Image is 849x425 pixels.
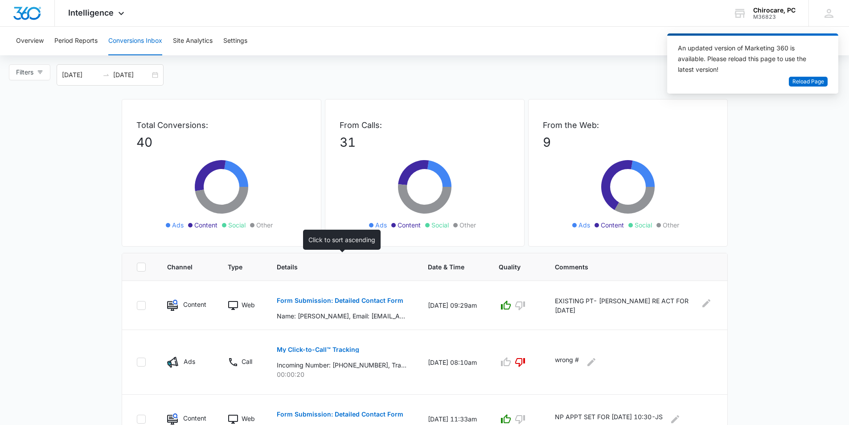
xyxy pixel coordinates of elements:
span: Social [431,220,449,230]
span: Intelligence [68,8,114,17]
span: Social [635,220,652,230]
button: Site Analytics [173,27,213,55]
p: 40 [136,133,307,152]
button: Form Submission: Detailed Contact Form [277,404,403,425]
span: Other [256,220,273,230]
span: to [103,71,110,78]
p: Total Conversions: [136,119,307,131]
p: From Calls: [340,119,510,131]
span: Date & Time [428,262,464,272]
p: Form Submission: Detailed Contact Form [277,411,403,417]
span: Details [277,262,394,272]
div: account id [753,14,796,20]
p: Ads [184,357,195,366]
button: Settings [223,27,247,55]
button: Overview [16,27,44,55]
span: Ads [172,220,184,230]
span: Content [194,220,217,230]
span: Comments [555,262,700,272]
p: wrong # [555,355,579,369]
p: 9 [543,133,713,152]
input: Start date [62,70,99,80]
p: Name: [PERSON_NAME], Email: [EMAIL_ADDRESS][DOMAIN_NAME], Phone: [PHONE_NUMBER], What can we help... [277,311,406,321]
span: Content [601,220,624,230]
button: Period Reports [54,27,98,55]
button: Reload Page [789,77,828,87]
button: Conversions Inbox [108,27,162,55]
input: End date [113,70,150,80]
p: From the Web: [543,119,713,131]
span: Other [663,220,679,230]
button: Filters [9,64,50,80]
p: Content [183,413,206,423]
p: Web [242,300,255,309]
span: Channel [167,262,193,272]
span: Ads [578,220,590,230]
button: Form Submission: Detailed Contact Form [277,290,403,311]
p: 31 [340,133,510,152]
p: Form Submission: Detailed Contact Form [277,297,403,304]
div: account name [753,7,796,14]
p: Call [242,357,252,366]
span: Reload Page [792,78,824,86]
div: An updated version of Marketing 360 is available. Please reload this page to use the latest version! [678,43,817,75]
p: Web [242,414,255,423]
span: Ads [375,220,387,230]
td: [DATE] 09:29am [417,281,488,330]
span: Quality [499,262,521,272]
button: Edit Comments [584,355,599,369]
span: Type [228,262,242,272]
p: My Click-to-Call™ Tracking [277,347,359,353]
span: swap-right [103,71,110,78]
span: Social [228,220,246,230]
span: Other [459,220,476,230]
button: Edit Comments [700,296,713,310]
span: Content [398,220,421,230]
p: 00:00:20 [277,370,406,379]
span: Filters [16,67,33,77]
div: Click to sort ascending [303,230,381,250]
p: Content [183,300,206,309]
td: [DATE] 08:10am [417,330,488,395]
p: Incoming Number: [PHONE_NUMBER], Tracking Number: [PHONE_NUMBER], Ring To: [PHONE_NUMBER], Caller... [277,360,406,370]
button: My Click-to-Call™ Tracking [277,339,359,360]
p: EXISTING PT- [PERSON_NAME] RE ACT FOR [DATE] [555,296,694,315]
